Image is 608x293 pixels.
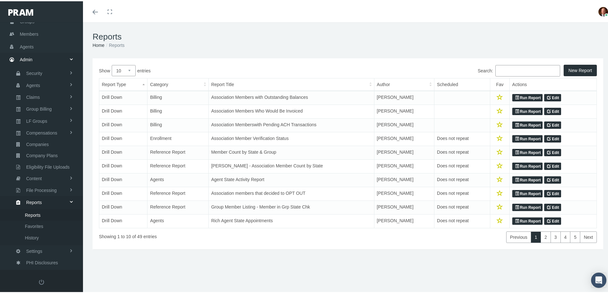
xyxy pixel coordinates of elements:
[208,213,374,227] td: Rich Agent State Appointments
[147,200,208,213] td: Reference Report
[147,77,208,90] th: Category: activate to sort column ascending
[208,200,374,213] td: Group Member Listing - Member in Grp State Chk
[544,148,561,155] a: Edit
[374,117,434,131] td: [PERSON_NAME]
[20,40,34,52] span: Agents
[544,175,561,183] a: Edit
[25,220,43,231] span: Favorites
[147,131,208,145] td: Enrollment
[434,131,490,145] td: Does not repeat
[99,90,147,104] td: Drill Down
[348,64,560,75] label: Search:
[26,184,57,194] span: File Processing
[26,245,42,255] span: Settings
[374,131,434,145] td: [PERSON_NAME]
[434,145,490,158] td: Does not repeat
[208,77,374,90] th: Report Title: activate to sort column ascending
[509,77,597,90] th: Actions
[512,161,543,169] a: Run Report
[99,200,147,213] td: Drill Down
[208,90,374,104] td: Association Members with Outstanding Balances
[551,230,561,242] a: 3
[512,106,543,114] a: Run Report
[374,145,434,158] td: [PERSON_NAME]
[26,114,47,125] span: LF Groups
[434,186,490,200] td: Does not repeat
[374,90,434,104] td: [PERSON_NAME]
[598,6,608,15] img: S_Profile_Picture_693.jpg
[495,64,560,75] input: Search:
[99,117,147,131] td: Drill Down
[434,158,490,172] td: Does not repeat
[99,131,147,145] td: Drill Down
[560,230,571,242] a: 4
[506,230,531,242] a: Previous
[208,131,374,145] td: Association Member Verification Status
[147,117,208,131] td: Billing
[26,79,40,90] span: Agents
[544,216,561,224] a: Edit
[544,189,561,196] a: Edit
[26,172,42,183] span: Content
[544,93,561,100] a: Edit
[374,213,434,227] td: [PERSON_NAME]
[580,230,597,242] a: Next
[26,126,57,137] span: Compensations
[374,172,434,186] td: [PERSON_NAME]
[26,256,58,267] span: PHI Disclosures
[208,172,374,186] td: Agent State Activity Report
[531,230,541,242] a: 1
[544,202,561,210] a: Edit
[208,158,374,172] td: [PERSON_NAME] - Association Member Count by State
[26,91,40,101] span: Claims
[99,104,147,117] td: Drill Down
[26,67,42,77] span: Security
[544,120,561,128] a: Edit
[591,271,606,287] div: Open Intercom Messenger
[208,117,374,131] td: Association Memberswith Pending ACH Transactions
[208,104,374,117] td: Association Members Who Would Be Invoiced
[434,213,490,227] td: Does not repeat
[490,77,509,90] th: Fav
[99,213,147,227] td: Drill Down
[434,77,490,90] th: Scheduled
[147,90,208,104] td: Billing
[20,52,33,64] span: Admin
[434,200,490,213] td: Does not repeat
[147,145,208,158] td: Reference Report
[26,138,49,149] span: Companies
[112,64,136,75] select: Showentries
[374,200,434,213] td: [PERSON_NAME]
[512,134,543,142] a: Run Report
[512,189,543,196] a: Run Report
[147,104,208,117] td: Billing
[93,41,104,47] a: Home
[26,160,70,171] span: Eligibility File Uploads
[26,149,58,160] span: Company Plans
[570,230,580,242] a: 5
[26,102,52,113] span: Group Billing
[564,63,597,75] button: New Report
[512,202,543,210] a: Run Report
[512,120,543,128] a: Run Report
[104,40,124,48] li: Reports
[8,8,33,14] img: PRAM_20_x_78.png
[512,148,543,155] a: Run Report
[26,196,42,207] span: Reports
[374,77,434,90] th: Author: activate to sort column ascending
[544,134,561,142] a: Edit
[99,186,147,200] td: Drill Down
[374,104,434,117] td: [PERSON_NAME]
[99,172,147,186] td: Drill Down
[434,172,490,186] td: Does not repeat
[99,158,147,172] td: Drill Down
[208,145,374,158] td: Member Count by State & Group
[374,186,434,200] td: [PERSON_NAME]
[147,186,208,200] td: Reference Report
[512,93,543,100] a: Run Report
[99,77,147,90] th: Report Type: activate to sort column descending
[544,106,561,114] a: Edit
[25,209,41,219] span: Reports
[208,186,374,200] td: Association members that decided to OPT OUT
[99,64,348,75] label: Show entries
